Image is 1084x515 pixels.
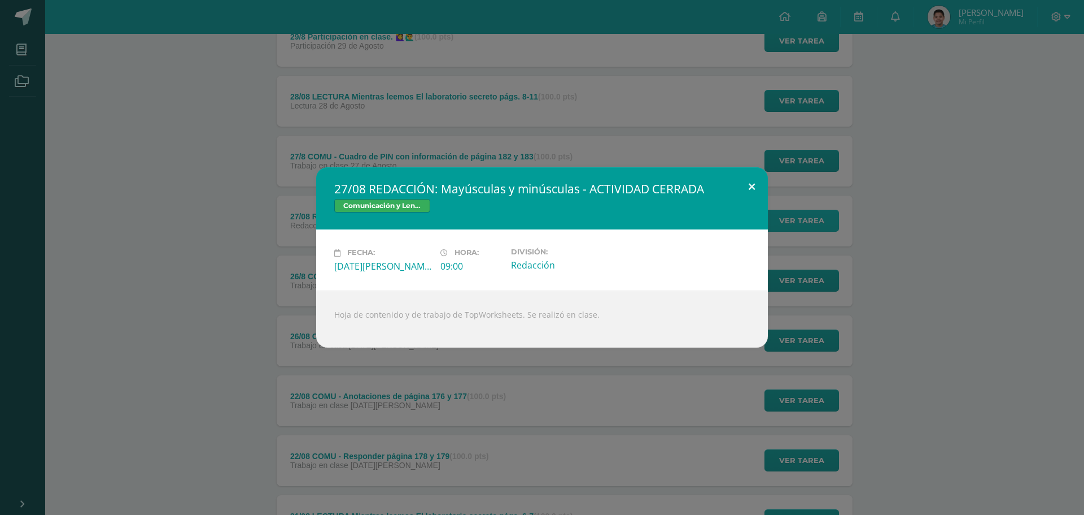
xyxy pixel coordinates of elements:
[511,259,608,271] div: Redacción
[736,167,768,206] button: Close (Esc)
[511,248,608,256] label: División:
[334,260,431,272] div: [DATE][PERSON_NAME]
[347,249,375,257] span: Fecha:
[316,291,768,348] div: Hoja de contenido y de trabajo de TopWorksheets. Se realizó en clase.
[440,260,502,272] div: 09:00
[334,181,750,197] h2: 27/08 REDACCIÓN: Mayúsculas y minúsculas - ACTIVIDAD CERRADA
[334,199,430,213] span: Comunicación y Lenguaje
[454,249,479,257] span: Hora:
